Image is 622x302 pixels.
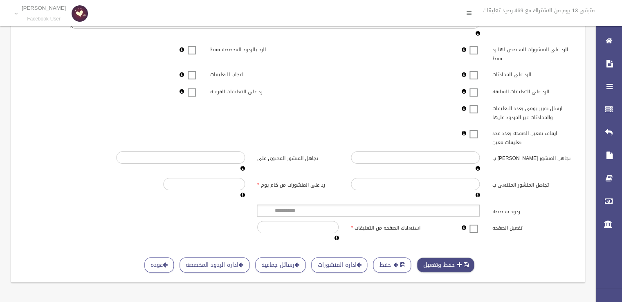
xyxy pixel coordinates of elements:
label: تجاهل المنشور المنتهى ب [486,178,580,189]
a: عوده [144,257,174,273]
label: رد على التعليقات الفرعيه [204,85,298,96]
label: الرد على المحادثات [486,68,580,79]
label: اعجاب التعليقات [204,68,298,79]
label: استهلاك الصفحه من التعليقات [345,221,439,232]
label: الرد على المنشورات المخصص لها رد فقط [486,43,580,63]
a: رسائل جماعيه [255,257,305,273]
label: ردود مخصصه [486,205,580,216]
label: ارسال تقرير يومى بعدد التعليقات والمحادثات غير المردود عليها [486,102,580,122]
a: اداره الردود المخصصه [180,257,249,273]
small: Facebook User [22,16,66,22]
label: تجاهل المنشور المحتوى على [251,151,345,163]
button: حفظ [373,257,411,273]
label: رد على المنشورات من كام يوم [251,178,345,189]
p: [PERSON_NAME] [22,5,66,11]
label: الرد على التعليقات السابقه [486,85,580,96]
button: حفظ وتفعيل [417,257,474,273]
label: ايقاف تفعيل الصفحه بعدد عدد تعليقات معين [486,126,580,147]
label: الرد بالردود المخصصه فقط [204,43,298,54]
label: تفعيل الصفحه [486,221,580,232]
a: اداره المنشورات [311,257,367,273]
label: تجاهل المنشور [PERSON_NAME] ب [486,151,580,163]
